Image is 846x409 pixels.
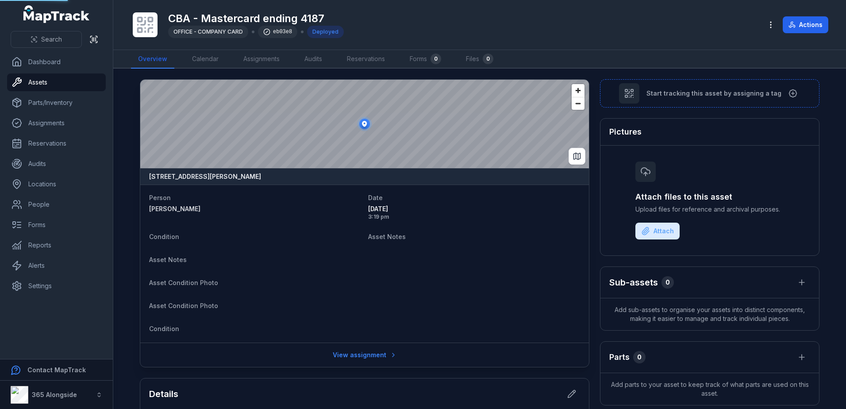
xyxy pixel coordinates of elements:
[7,175,106,193] a: Locations
[297,50,329,69] a: Audits
[149,388,178,400] h2: Details
[7,53,106,71] a: Dashboard
[7,257,106,274] a: Alerts
[609,351,630,363] h3: Parts
[635,191,784,203] h3: Attach files to this asset
[569,148,585,165] button: Switch to Map View
[635,205,784,214] span: Upload files for reference and archival purposes.
[7,277,106,295] a: Settings
[185,50,226,69] a: Calendar
[7,73,106,91] a: Assets
[635,223,680,239] button: Attach
[173,28,243,35] span: OFFICE - COMPANY CARD
[600,373,819,405] span: Add parts to your asset to keep track of what parts are used on this asset.
[368,233,406,240] span: Asset Notes
[258,26,297,38] div: eb03e8
[609,276,658,289] h2: Sub-assets
[403,50,448,69] a: Forms0
[459,50,500,69] a: Files0
[7,196,106,213] a: People
[646,89,781,98] span: Start tracking this asset by assigning a tag
[368,204,580,213] span: [DATE]
[236,50,287,69] a: Assignments
[11,31,82,48] button: Search
[600,79,819,108] button: Start tracking this asset by assigning a tag
[168,12,344,26] h1: CBA - Mastercard ending 4187
[149,279,218,286] span: Asset Condition Photo
[431,54,441,64] div: 0
[368,194,383,201] span: Date
[149,194,171,201] span: Person
[572,97,585,110] button: Zoom out
[7,155,106,173] a: Audits
[661,276,674,289] div: 0
[131,50,174,69] a: Overview
[307,26,344,38] div: Deployed
[368,213,580,220] span: 3:19 pm
[633,351,646,363] div: 0
[41,35,62,44] span: Search
[483,54,493,64] div: 0
[609,126,642,138] h3: Pictures
[149,302,218,309] span: Asset Condition Photo
[23,5,90,23] a: MapTrack
[149,233,179,240] span: Condition
[572,84,585,97] button: Zoom in
[149,325,179,332] span: Condition
[600,298,819,330] span: Add sub-assets to organise your assets into distinct components, making it easier to manage and t...
[783,16,828,33] button: Actions
[149,204,361,213] a: [PERSON_NAME]
[327,347,403,363] a: View assignment
[7,135,106,152] a: Reservations
[140,80,589,168] canvas: Map
[7,236,106,254] a: Reports
[7,94,106,112] a: Parts/Inventory
[340,50,392,69] a: Reservations
[32,391,77,398] strong: 365 Alongside
[149,172,261,181] strong: [STREET_ADDRESS][PERSON_NAME]
[149,256,187,263] span: Asset Notes
[27,366,86,374] strong: Contact MapTrack
[7,216,106,234] a: Forms
[7,114,106,132] a: Assignments
[368,204,580,220] time: 08/09/2025, 3:19:29 pm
